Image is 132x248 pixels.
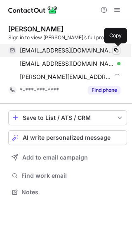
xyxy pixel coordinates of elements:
[8,170,127,181] button: Find work email
[20,60,114,67] span: [EMAIL_ADDRESS][DOMAIN_NAME]
[22,154,88,161] span: Add to email campaign
[20,47,114,54] span: [EMAIL_ADDRESS][DOMAIN_NAME]
[8,110,127,125] button: save-profile-one-click
[21,188,124,196] span: Notes
[8,25,64,33] div: [PERSON_NAME]
[8,130,127,145] button: AI write personalized message
[8,34,127,41] div: Sign in to view [PERSON_NAME]’s full profile
[23,114,113,121] div: Save to List / ATS / CRM
[21,172,124,179] span: Find work email
[20,73,111,81] span: [PERSON_NAME][EMAIL_ADDRESS][PERSON_NAME][DOMAIN_NAME]
[8,150,127,165] button: Add to email campaign
[88,86,120,94] button: Reveal Button
[8,5,58,15] img: ContactOut v5.3.10
[23,134,111,141] span: AI write personalized message
[8,186,127,198] button: Notes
